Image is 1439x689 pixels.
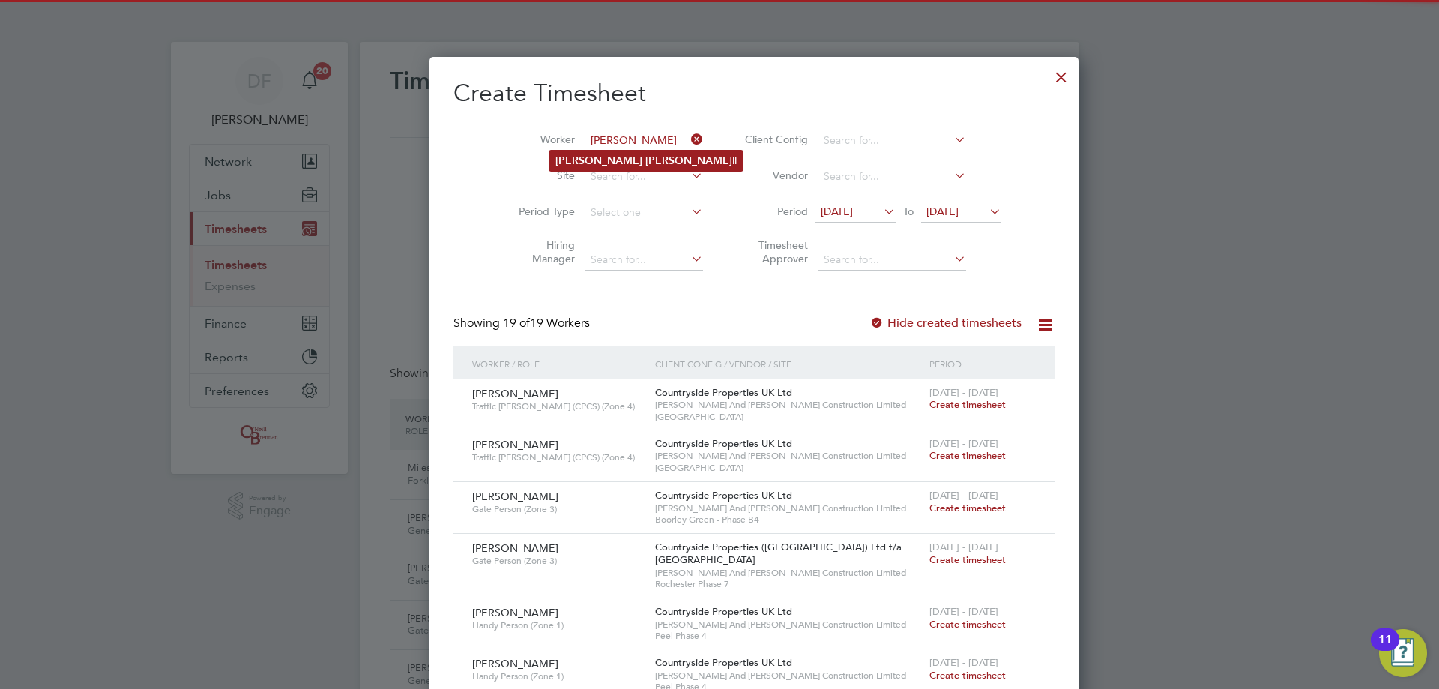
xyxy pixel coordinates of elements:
[655,386,792,399] span: Countryside Properties UK Ltd
[655,437,792,450] span: Countryside Properties UK Ltd
[555,154,642,167] b: [PERSON_NAME]
[507,205,575,218] label: Period Type
[740,133,808,146] label: Client Config
[929,386,998,399] span: [DATE] - [DATE]
[453,316,593,331] div: Showing
[472,606,558,619] span: [PERSON_NAME]
[655,462,922,474] span: [GEOGRAPHIC_DATA]
[740,205,808,218] label: Period
[655,450,922,462] span: [PERSON_NAME] And [PERSON_NAME] Construction Limited
[503,316,590,331] span: 19 Workers
[1379,629,1427,677] button: Open Resource Center, 11 new notifications
[655,605,792,618] span: Countryside Properties UK Ltd
[740,238,808,265] label: Timesheet Approver
[655,541,902,566] span: Countryside Properties ([GEOGRAPHIC_DATA]) Ltd t/a [GEOGRAPHIC_DATA]
[585,130,703,151] input: Search for...
[655,578,922,590] span: Rochester Phase 7
[453,78,1055,109] h2: Create Timesheet
[472,400,644,412] span: Traffic [PERSON_NAME] (CPCS) (Zone 4)
[472,619,644,631] span: Handy Person (Zone 1)
[503,316,530,331] span: 19 of
[472,387,558,400] span: [PERSON_NAME]
[926,346,1040,381] div: Period
[929,437,998,450] span: [DATE] - [DATE]
[929,449,1006,462] span: Create timesheet
[929,398,1006,411] span: Create timesheet
[655,411,922,423] span: [GEOGRAPHIC_DATA]
[507,133,575,146] label: Worker
[926,205,959,218] span: [DATE]
[929,553,1006,566] span: Create timesheet
[899,202,918,221] span: To
[468,346,651,381] div: Worker / Role
[585,166,703,187] input: Search for...
[645,154,732,167] b: [PERSON_NAME]
[655,567,922,579] span: [PERSON_NAME] And [PERSON_NAME] Construction Limited
[655,489,792,502] span: Countryside Properties UK Ltd
[655,399,922,411] span: [PERSON_NAME] And [PERSON_NAME] Construction Limited
[929,618,1006,631] span: Create timesheet
[585,202,703,223] input: Select one
[472,438,558,451] span: [PERSON_NAME]
[821,205,853,218] span: [DATE]
[507,238,575,265] label: Hiring Manager
[655,514,922,526] span: Boorley Green - Phase B4
[869,316,1022,331] label: Hide created timesheets
[818,166,966,187] input: Search for...
[472,555,644,567] span: Gate Person (Zone 3)
[929,605,998,618] span: [DATE] - [DATE]
[651,346,926,381] div: Client Config / Vendor / Site
[472,451,644,463] span: Traffic [PERSON_NAME] (CPCS) (Zone 4)
[655,619,922,631] span: [PERSON_NAME] And [PERSON_NAME] Construction Limited
[472,670,644,682] span: Handy Person (Zone 1)
[507,169,575,182] label: Site
[655,670,922,682] span: [PERSON_NAME] And [PERSON_NAME] Construction Limited
[818,250,966,271] input: Search for...
[740,169,808,182] label: Vendor
[472,541,558,555] span: [PERSON_NAME]
[929,656,998,669] span: [DATE] - [DATE]
[655,656,792,669] span: Countryside Properties UK Ltd
[1378,640,1392,659] div: 11
[655,502,922,514] span: [PERSON_NAME] And [PERSON_NAME] Construction Limited
[655,630,922,642] span: Peel Phase 4
[472,503,644,515] span: Gate Person (Zone 3)
[818,130,966,151] input: Search for...
[929,502,1006,514] span: Create timesheet
[585,250,703,271] input: Search for...
[472,490,558,503] span: [PERSON_NAME]
[929,489,998,502] span: [DATE] - [DATE]
[549,151,743,171] li: ll
[929,669,1006,682] span: Create timesheet
[929,541,998,553] span: [DATE] - [DATE]
[472,657,558,670] span: [PERSON_NAME]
